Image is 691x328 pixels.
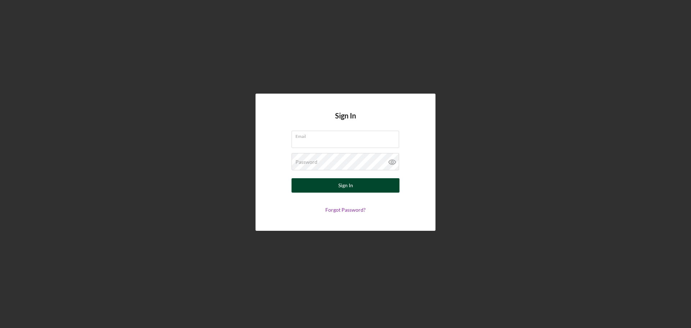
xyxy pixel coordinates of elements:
[292,178,399,193] button: Sign In
[338,178,353,193] div: Sign In
[295,131,399,139] label: Email
[325,207,366,213] a: Forgot Password?
[295,159,317,165] label: Password
[335,112,356,131] h4: Sign In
